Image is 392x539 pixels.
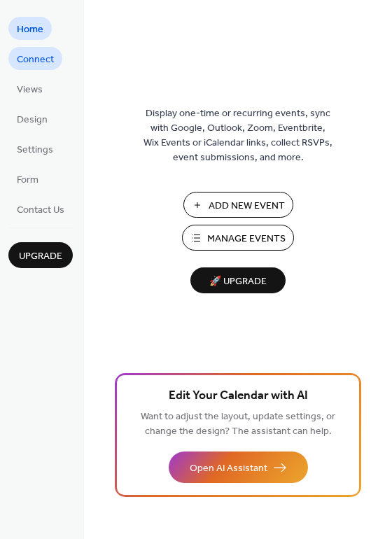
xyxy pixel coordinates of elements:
a: Form [8,167,47,190]
span: Contact Us [17,203,64,218]
span: Want to adjust the layout, update settings, or change the design? The assistant can help. [141,407,335,441]
span: Edit Your Calendar with AI [169,386,308,406]
button: 🚀 Upgrade [190,267,286,293]
span: Views [17,83,43,97]
span: Display one-time or recurring events, sync with Google, Outlook, Zoom, Eventbrite, Wix Events or ... [143,106,332,165]
a: Settings [8,137,62,160]
a: Home [8,17,52,40]
a: Views [8,77,51,100]
span: Add New Event [209,199,285,213]
span: Upgrade [19,249,62,264]
a: Contact Us [8,197,73,220]
span: Open AI Assistant [190,461,267,476]
a: Design [8,107,56,130]
a: Connect [8,47,62,70]
button: Upgrade [8,242,73,268]
span: 🚀 Upgrade [199,272,277,291]
span: Manage Events [207,232,286,246]
button: Add New Event [183,192,293,218]
button: Open AI Assistant [169,451,308,483]
span: Design [17,113,48,127]
button: Manage Events [182,225,294,251]
span: Home [17,22,43,37]
span: Form [17,173,38,188]
span: Settings [17,143,53,157]
span: Connect [17,52,54,67]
